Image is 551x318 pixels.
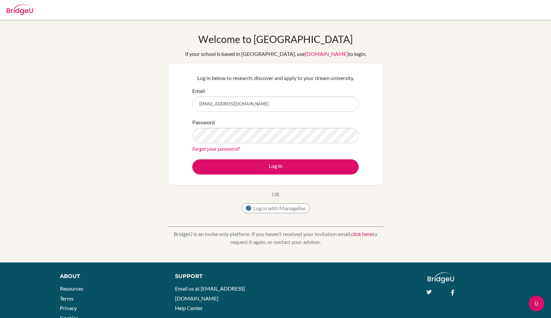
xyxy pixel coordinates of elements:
a: Terms [60,295,73,301]
p: BridgeU is an invite only platform. If you haven’t received your invitation email, to request it ... [168,230,383,246]
a: Privacy [60,305,77,311]
a: Help Center [175,305,203,311]
a: [DOMAIN_NAME] [305,51,348,57]
a: Resources [60,285,83,292]
label: Email [192,87,205,95]
p: OR [272,190,279,198]
button: Log in with ManageBac [242,203,310,213]
h1: Welcome to [GEOGRAPHIC_DATA] [198,33,353,45]
img: Bridge-U [7,4,33,15]
iframe: Intercom live chat [528,296,544,311]
p: Log in below to research, discover and apply to your dream university. [192,74,359,82]
img: logo_white@2x-f4f0deed5e89b7ecb1c2cc34c3e3d731f90f0f143d5ea2071677605dd97b5244.png [428,272,454,283]
a: Forgot your password? [192,145,240,152]
div: If your school is based in [GEOGRAPHIC_DATA], use to login. [185,50,366,58]
a: Email us at [EMAIL_ADDRESS][DOMAIN_NAME] [175,285,245,301]
label: Password [192,118,215,126]
button: Log in [192,159,359,175]
div: Support [175,272,268,280]
a: click here [351,231,372,237]
div: About [60,272,160,280]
